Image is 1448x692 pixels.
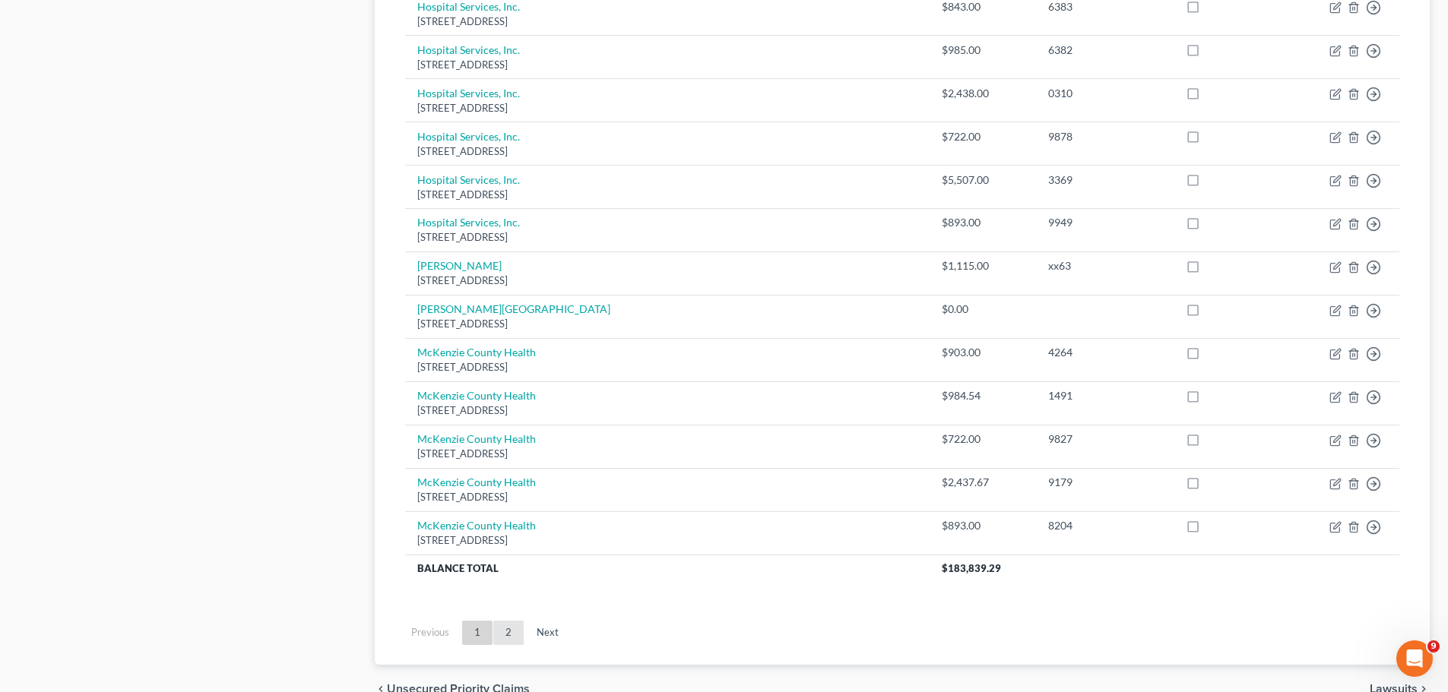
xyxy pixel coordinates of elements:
[12,119,249,279] div: 🚨ATTN: [GEOGRAPHIC_DATA] of [US_STATE]The court has added a new Credit Counseling Field that we n...
[48,498,60,510] button: Gif picker
[417,58,917,72] div: [STREET_ADDRESS]
[417,173,520,186] a: Hospital Services, Inc.
[417,447,917,461] div: [STREET_ADDRESS]
[417,130,520,143] a: Hospital Services, Inc.
[942,431,1024,447] div: $722.00
[12,119,292,312] div: Katie says…
[942,129,1024,144] div: $722.00
[417,188,917,202] div: [STREET_ADDRESS]
[417,302,610,315] a: [PERSON_NAME][GEOGRAPHIC_DATA]
[417,519,536,532] a: McKenzie County Health
[1396,640,1433,677] iframe: Intercom live chat
[942,302,1024,317] div: $0.00
[942,475,1024,490] div: $2,437.67
[72,498,84,510] button: Upload attachment
[942,388,1024,403] div: $984.54
[24,282,144,291] div: [PERSON_NAME] • 5h ago
[405,555,930,582] th: Balance Total
[417,317,917,331] div: [STREET_ADDRESS]
[1048,258,1161,273] div: xx63
[24,129,217,156] b: 🚨ATTN: [GEOGRAPHIC_DATA] of [US_STATE]
[24,166,237,270] div: The court has added a new Credit Counseling Field that we need to update upon filing. Please remo...
[417,360,917,374] div: [STREET_ADDRESS]
[417,144,917,159] div: [STREET_ADDRESS]
[1048,518,1161,533] div: 8204
[10,6,39,35] button: go back
[942,518,1024,533] div: $893.00
[267,6,294,33] div: Close
[1048,129,1161,144] div: 9878
[417,346,536,359] a: McKenzie County Health
[417,490,917,504] div: [STREET_ADDRESS]
[417,389,536,402] a: McKenzie County Health
[942,258,1024,273] div: $1,115.00
[24,498,36,510] button: Emoji picker
[1048,215,1161,230] div: 9949
[1048,431,1161,447] div: 9827
[417,14,917,29] div: [STREET_ADDRESS]
[417,216,520,229] a: Hospital Services, Inc.
[1048,43,1161,58] div: 6382
[1048,388,1161,403] div: 1491
[942,43,1024,58] div: $985.00
[417,403,917,418] div: [STREET_ADDRESS]
[417,43,520,56] a: Hospital Services, Inc.
[942,562,1001,574] span: $183,839.29
[524,621,571,645] a: Next
[238,6,267,35] button: Home
[417,273,917,288] div: [STREET_ADDRESS]
[97,498,109,510] button: Start recording
[74,19,141,34] p: Active 6h ago
[942,86,1024,101] div: $2,438.00
[1048,345,1161,360] div: 4264
[417,533,917,548] div: [STREET_ADDRESS]
[942,345,1024,360] div: $903.00
[1048,475,1161,490] div: 9179
[1427,640,1440,653] span: 9
[417,87,520,100] a: Hospital Services, Inc.
[942,172,1024,188] div: $5,507.00
[1048,86,1161,101] div: 0310
[417,101,917,115] div: [STREET_ADDRESS]
[417,476,536,488] a: McKenzie County Health
[1048,172,1161,188] div: 3369
[462,621,493,645] a: 1
[417,230,917,245] div: [STREET_ADDRESS]
[13,466,291,491] textarea: Message…
[942,215,1024,230] div: $893.00
[74,8,173,19] h1: [PERSON_NAME]
[417,432,536,445] a: McKenzie County Health
[261,491,285,516] button: Send a message…
[493,621,524,645] a: 2
[417,259,502,272] a: [PERSON_NAME]
[43,8,68,33] img: Profile image for Katie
